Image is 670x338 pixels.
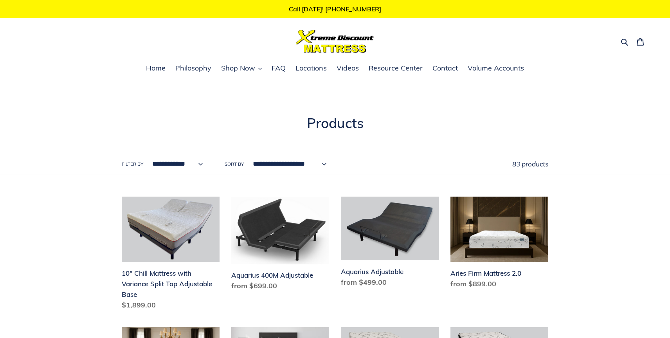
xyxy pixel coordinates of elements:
[231,197,329,294] a: Aquarius 400M Adjustable
[122,197,220,313] a: 10" Chill Mattress with Variance Split Top Adjustable Base
[122,161,143,168] label: Filter by
[295,63,327,73] span: Locations
[450,197,548,292] a: Aries Firm Mattress 2.0
[369,63,423,73] span: Resource Center
[512,160,548,168] span: 83 products
[365,63,427,74] a: Resource Center
[217,63,266,74] button: Shop Now
[272,63,286,73] span: FAQ
[225,161,244,168] label: Sort by
[307,114,364,132] span: Products
[292,63,331,74] a: Locations
[432,63,458,73] span: Contact
[468,63,524,73] span: Volume Accounts
[142,63,169,74] a: Home
[341,197,439,290] a: Aquarius Adjustable
[268,63,290,74] a: FAQ
[221,63,255,73] span: Shop Now
[171,63,215,74] a: Philosophy
[175,63,211,73] span: Philosophy
[337,63,359,73] span: Videos
[296,30,374,53] img: Xtreme Discount Mattress
[146,63,166,73] span: Home
[333,63,363,74] a: Videos
[429,63,462,74] a: Contact
[464,63,528,74] a: Volume Accounts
